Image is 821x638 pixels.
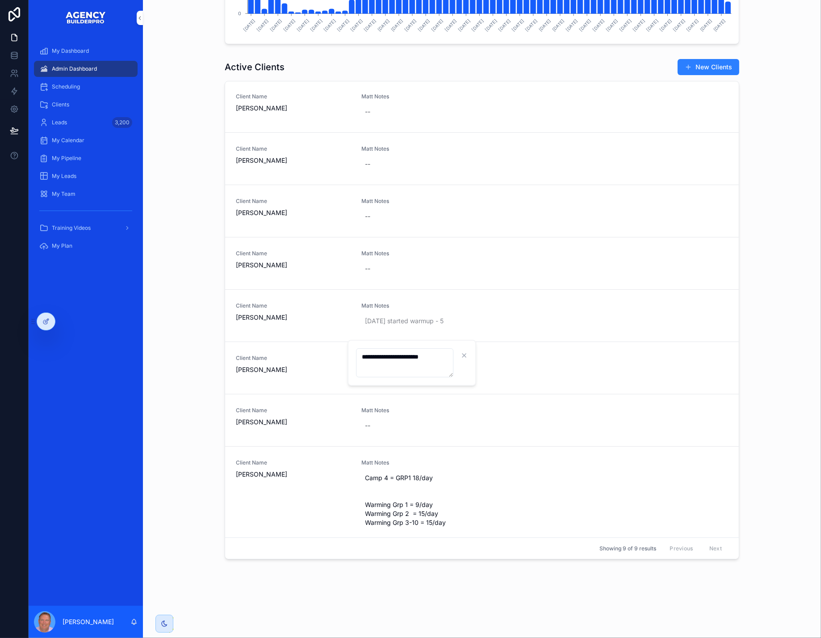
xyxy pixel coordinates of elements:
a: Admin Dashboard [34,61,138,77]
span: Matt Notes [362,407,729,414]
span: Matt Notes [362,93,729,100]
a: Clients [34,97,138,113]
text: [DATE] [605,18,619,32]
a: My Dashboard [34,43,138,59]
span: [PERSON_NAME] [236,104,351,113]
a: Client Name[PERSON_NAME]Matt Notes-- [225,342,739,394]
text: [DATE] [498,18,511,32]
span: Matt Notes [362,145,729,152]
div: -- [365,107,371,116]
a: My Plan [34,238,138,254]
a: Client Name[PERSON_NAME]Matt Notes-- [225,133,739,185]
span: Admin Dashboard [52,65,97,72]
span: Client Name [236,355,351,362]
text: [DATE] [283,18,297,32]
span: Matt Notes [362,355,729,362]
text: [DATE] [471,18,485,32]
span: [PERSON_NAME] [236,365,351,374]
text: [DATE] [310,18,323,32]
text: [DATE] [686,18,700,32]
span: Client Name [236,302,351,309]
span: Leads [52,119,67,126]
a: Client Name[PERSON_NAME]Matt Notes[DATE] started warmup - 5 [225,290,739,342]
div: -- [365,421,371,430]
text: [DATE] [269,18,283,32]
span: My Leads [52,173,76,180]
text: [DATE] [538,18,552,32]
text: [DATE] [672,18,686,32]
a: Client Name[PERSON_NAME]Matt Notes-- [225,80,739,133]
span: Matt Notes [362,459,729,466]
span: Matt Notes [362,250,729,257]
a: Client Name[PERSON_NAME]Matt NotesCamp 4 = GRP1 18/day Warming Grp 1 = 9/day Warming Grp 2 = 15/d... [225,447,739,570]
div: -- [365,160,371,169]
text: [DATE] [296,18,310,32]
span: [DATE] started warmup - 5 [365,317,725,325]
text: [DATE] [699,18,713,32]
span: Client Name [236,145,351,152]
a: My Team [34,186,138,202]
tspan: 0 [238,11,241,17]
button: New Clients [678,59,739,75]
text: [DATE] [551,18,565,32]
a: Client Name[PERSON_NAME]Matt Notes-- [225,394,739,447]
text: [DATE] [565,18,578,32]
text: [DATE] [403,18,417,32]
a: Training Videos [34,220,138,236]
p: [PERSON_NAME] [63,617,114,626]
text: [DATE] [712,18,726,32]
span: Matt Notes [362,198,729,205]
span: [PERSON_NAME] [236,470,351,479]
span: My Team [52,190,75,198]
span: Showing 9 of 9 results [599,545,656,552]
span: Client Name [236,459,351,466]
text: [DATE] [242,18,256,32]
div: scrollable content [29,36,143,267]
span: My Calendar [52,137,84,144]
text: [DATE] [417,18,431,32]
text: [DATE] [363,18,377,32]
text: [DATE] [377,18,390,32]
text: [DATE] [256,18,269,32]
span: Client Name [236,250,351,257]
text: [DATE] [592,18,606,32]
text: [DATE] [619,18,633,32]
span: Clients [52,101,69,108]
text: [DATE] [457,18,471,32]
span: [PERSON_NAME] [236,156,351,165]
span: [PERSON_NAME] [236,208,351,217]
span: Training Videos [52,224,91,232]
div: -- [365,264,371,273]
text: [DATE] [444,18,458,32]
text: [DATE] [431,18,444,32]
text: [DATE] [336,18,350,32]
text: [DATE] [632,18,646,32]
div: -- [365,212,371,221]
span: My Plan [52,242,72,249]
text: [DATE] [390,18,404,32]
text: [DATE] [578,18,592,32]
img: App logo [65,11,106,25]
a: Scheduling [34,79,138,95]
span: Matt Notes [362,302,729,309]
h1: Active Clients [225,61,285,73]
text: [DATE] [659,18,673,32]
text: [DATE] [645,18,659,32]
span: My Pipeline [52,155,81,162]
a: My Leads [34,168,138,184]
span: Client Name [236,198,351,205]
a: My Pipeline [34,150,138,166]
text: [DATE] [524,18,538,32]
a: My Calendar [34,132,138,148]
text: [DATE] [484,18,498,32]
text: [DATE] [511,18,525,32]
span: Camp 4 = GRP1 18/day Warming Grp 1 = 9/day Warming Grp 2 = 15/day Warming Grp 3-10 = 15/day CAMP ... [365,473,725,554]
a: Client Name[PERSON_NAME]Matt Notes-- [225,237,739,290]
a: Leads3,200 [34,114,138,131]
a: Client Name[PERSON_NAME]Matt Notes-- [225,185,739,237]
span: [PERSON_NAME] [236,418,351,427]
div: 3,200 [112,117,132,128]
span: Scheduling [52,83,80,90]
text: [DATE] [350,18,364,32]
